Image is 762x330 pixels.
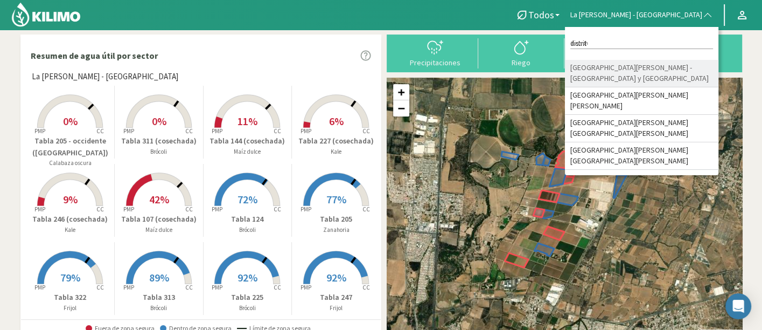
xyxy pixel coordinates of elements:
[725,293,751,319] div: Open Intercom Messenger
[212,205,222,213] tspan: PMP
[274,284,282,291] tspan: CC
[204,225,292,235] p: Brócoli
[363,127,370,135] tspan: CC
[326,192,346,206] span: 77%
[237,271,257,284] span: 92%
[565,3,718,27] button: La [PERSON_NAME] - [GEOGRAPHIC_DATA]
[300,205,311,213] tspan: PMP
[26,214,115,225] p: Tabla 246 (cosechada)
[97,205,104,213] tspan: CC
[565,142,718,170] li: [GEOGRAPHIC_DATA][PERSON_NAME][GEOGRAPHIC_DATA][PERSON_NAME]
[274,127,282,135] tspan: CC
[32,71,178,83] span: La [PERSON_NAME] - [GEOGRAPHIC_DATA]
[237,192,257,206] span: 72%
[393,100,409,116] a: Zoom out
[326,271,346,284] span: 92%
[570,10,702,20] span: La [PERSON_NAME] - [GEOGRAPHIC_DATA]
[26,304,115,313] p: Frijol
[123,205,134,213] tspan: PMP
[185,284,193,291] tspan: CC
[565,60,718,87] li: [GEOGRAPHIC_DATA][PERSON_NAME] - [GEOGRAPHIC_DATA] y [GEOGRAPHIC_DATA]
[274,205,282,213] tspan: CC
[115,225,203,235] p: Maíz dulce
[300,127,311,135] tspan: PMP
[481,59,561,66] div: Riego
[34,127,45,135] tspan: PMP
[60,271,80,284] span: 79%
[115,292,203,303] p: Tabla 313
[26,159,115,168] p: Calabaza oscura
[329,114,344,128] span: 6%
[97,284,104,291] tspan: CC
[115,135,203,147] p: Tabla 311 (cosechada)
[152,114,166,128] span: 0%
[363,284,370,291] tspan: CC
[185,127,193,135] tspan: CC
[123,127,134,135] tspan: PMP
[204,147,292,156] p: Maíz dulce
[292,292,381,303] p: Tabla 247
[292,225,381,235] p: Zanahoria
[26,135,115,159] p: Tabla 205 - occidente ([GEOGRAPHIC_DATA])
[393,84,409,100] a: Zoom in
[204,304,292,313] p: Brócoli
[34,205,45,213] tspan: PMP
[115,214,203,225] p: Tabla 107 (cosechada)
[185,205,193,213] tspan: CC
[204,135,292,147] p: Tabla 144 (cosechada)
[31,49,158,62] p: Resumen de agua útil por sector
[63,114,78,128] span: 0%
[564,38,651,67] button: Carga mensual
[478,38,564,67] button: Riego
[63,192,78,206] span: 9%
[204,292,292,303] p: Tabla 225
[212,284,222,291] tspan: PMP
[11,2,81,27] img: Kilimo
[565,87,718,115] li: [GEOGRAPHIC_DATA][PERSON_NAME] [PERSON_NAME]
[300,284,311,291] tspan: PMP
[528,9,554,20] span: Todos
[292,135,381,147] p: Tabla 227 (cosechada)
[115,304,203,313] p: Brócoli
[115,147,203,156] p: Brócoli
[204,214,292,225] p: Tabla 124
[565,115,718,142] li: [GEOGRAPHIC_DATA][PERSON_NAME][GEOGRAPHIC_DATA][PERSON_NAME]
[395,59,475,66] div: Precipitaciones
[149,271,169,284] span: 89%
[392,38,478,67] button: Precipitaciones
[212,127,222,135] tspan: PMP
[97,127,104,135] tspan: CC
[237,114,257,128] span: 11%
[149,192,169,206] span: 42%
[34,284,45,291] tspan: PMP
[363,205,370,213] tspan: CC
[26,292,115,303] p: Tabla 322
[26,225,115,235] p: Kale
[292,147,381,156] p: Kale
[292,214,381,225] p: Tabla 205
[123,284,134,291] tspan: PMP
[292,304,381,313] p: Frijol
